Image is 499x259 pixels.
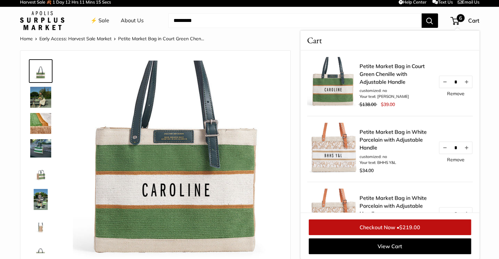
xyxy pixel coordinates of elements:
a: Early Access: Harvest Sale Market [39,36,112,42]
span: Cart [468,17,479,24]
img: description_Part of our original Chenille Collection [30,139,51,157]
img: description_Our very first Chenille-Jute Market bag [307,57,360,109]
button: Increase quantity by 1 [461,76,472,88]
a: Petite Market Bag in White Porcelain with Adjustable Handle [360,128,432,152]
input: Quantity [450,145,461,150]
img: Petite Market Bag in Court Green Chenille with Adjustable Handle [30,215,51,236]
a: Remove [447,157,464,162]
span: Cart [307,34,322,47]
img: Petite Market Bag in Court Green Chenille with Adjustable Handle [30,163,51,184]
span: $138.00 [360,102,376,107]
img: description_Make it yours with custom printed text. [307,123,360,175]
a: Petite Market Bag in Court Green Chenille with Adjustable Handle [29,161,52,185]
a: description_Part of our original Chenille Collection [29,138,52,158]
a: description_A close up of our first Chenille Jute Market Bag [29,112,52,135]
img: Petite Market Bag in Court Green Chenille with Adjustable Handle [30,189,51,210]
a: About Us [121,16,144,26]
button: Increase quantity by 1 [461,142,472,154]
a: Petite Market Bag in Court Green Chenille with Adjustable Handle [29,188,52,211]
nav: Breadcrumb [20,34,204,43]
input: Quantity [450,79,461,84]
button: Search [422,13,438,28]
img: description_Our very first Chenille-Jute Market bag [30,61,51,82]
button: Increase quantity by 1 [461,208,472,219]
input: Quantity [450,211,461,216]
a: Petite Market Bag in White Porcelain with Adjustable Handle [360,194,432,217]
a: description_Our very first Chenille-Jute Market bag [29,59,52,83]
li: Your text: [PERSON_NAME] [360,94,432,100]
li: customized: no [360,154,432,159]
a: ⚡️ Sale [91,16,109,26]
button: Decrease quantity by 1 [439,142,450,154]
span: 6 [457,14,465,22]
a: Petite Market Bag in Court Green Chenille with Adjustable Handle [360,62,432,86]
span: $34.00 [360,167,374,173]
a: View Cart [309,238,471,254]
img: Apolis: Surplus Market [20,11,64,30]
img: description_Adjustable Handles for whatever mood you are in [30,87,51,108]
img: description_Make it yours with custom printed text. [307,189,360,241]
button: Decrease quantity by 1 [439,208,450,219]
a: description_Adjustable Handles for whatever mood you are in [29,85,52,109]
a: Checkout Now •$219.00 [309,219,471,235]
img: description_A close up of our first Chenille Jute Market Bag [30,113,51,134]
span: $39.00 [381,102,395,107]
button: Decrease quantity by 1 [439,76,450,88]
input: Search... [168,13,422,28]
a: Home [20,36,33,42]
span: Petite Market Bag in Court Green Chen... [118,36,204,42]
li: Your text: BHHS Y&L [360,159,432,165]
a: Remove [447,91,464,96]
a: Petite Market Bag in Court Green Chenille with Adjustable Handle [29,214,52,237]
li: customized: no [360,88,432,94]
a: 6 Cart [451,15,479,26]
span: $219.00 [399,224,420,231]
